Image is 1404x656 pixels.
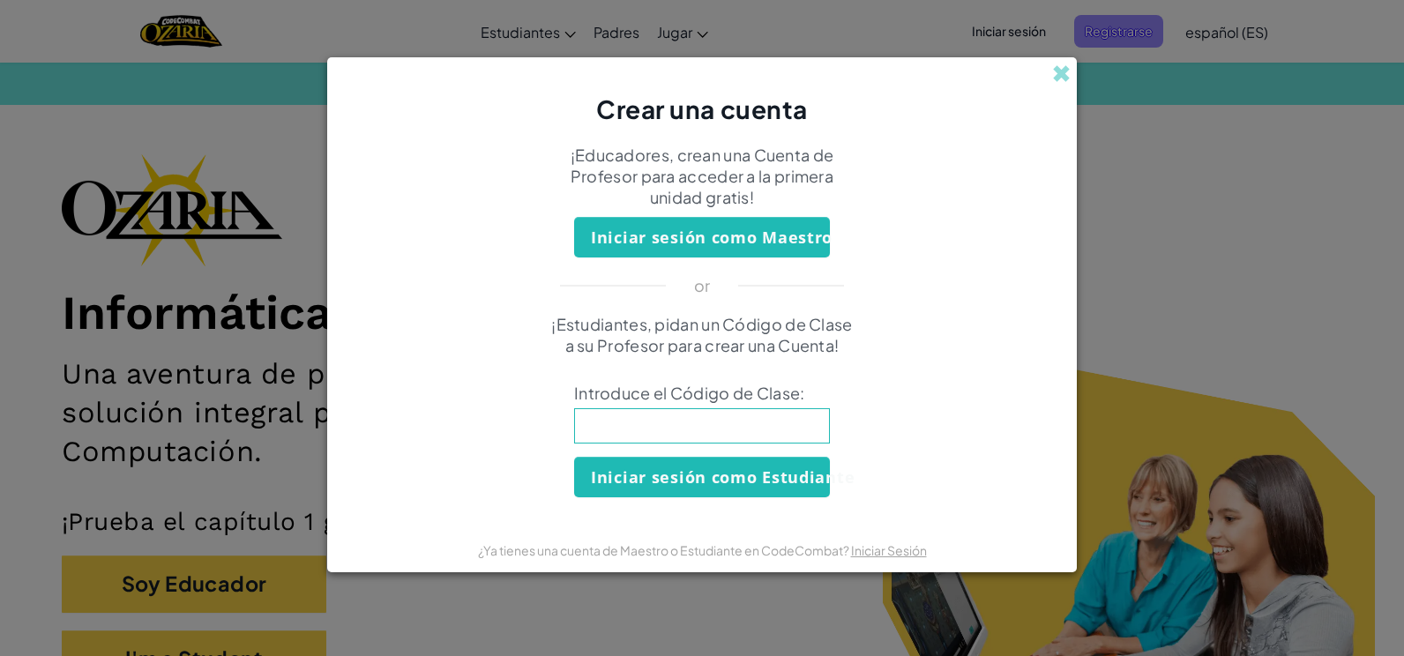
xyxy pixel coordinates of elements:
[478,542,851,558] span: ¿Ya tienes una cuenta de Maestro o Estudiante en CodeCombat?
[596,93,808,124] span: Crear una cuenta
[694,275,711,296] p: or
[574,217,830,257] button: Iniciar sesión como Maestro
[548,145,856,208] p: ¡Educadores, crean una Cuenta de Profesor para acceder a la primera unidad gratis!
[851,542,927,558] a: Iniciar Sesión
[574,383,830,404] span: Introduce el Código de Clase:
[574,457,830,497] button: Iniciar sesión como Estudiante
[548,314,856,356] p: ¡Estudiantes, pidan un Código de Clase a su Profesor para crear una Cuenta!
